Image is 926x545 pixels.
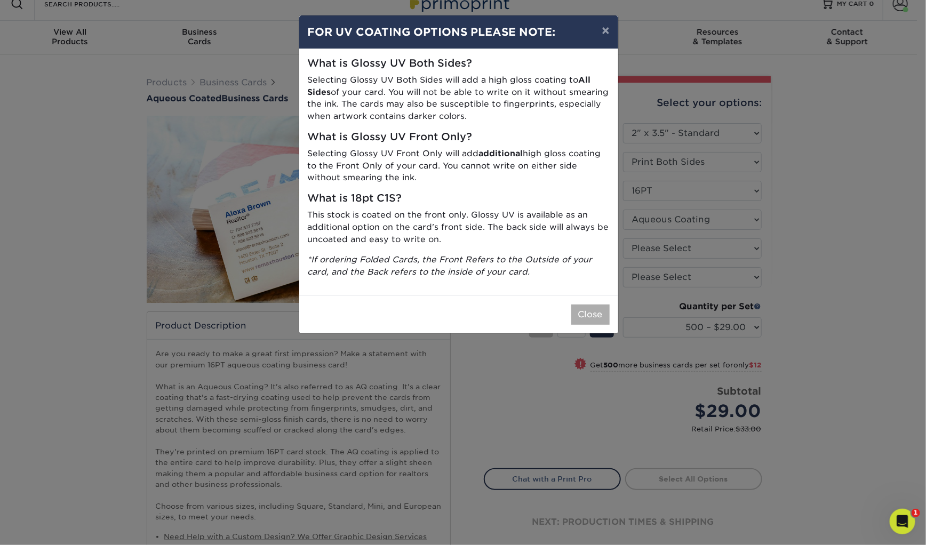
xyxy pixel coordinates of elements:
p: This stock is coated on the front only. Glossy UV is available as an additional option on the car... [308,209,610,245]
h4: FOR UV COATING OPTIONS PLEASE NOTE: [308,24,610,40]
button: × [593,15,618,45]
h5: What is Glossy UV Both Sides? [308,58,610,70]
strong: additional [479,148,523,158]
p: Selecting Glossy UV Both Sides will add a high gloss coating to of your card. You will not be abl... [308,74,610,123]
button: Close [571,304,610,325]
h5: What is Glossy UV Front Only? [308,131,610,143]
iframe: Intercom live chat [890,509,915,534]
h5: What is 18pt C1S? [308,193,610,205]
span: 1 [912,509,920,517]
strong: All Sides [308,75,591,97]
i: *If ordering Folded Cards, the Front Refers to the Outside of your card, and the Back refers to t... [308,254,593,277]
p: Selecting Glossy UV Front Only will add high gloss coating to the Front Only of your card. You ca... [308,148,610,184]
